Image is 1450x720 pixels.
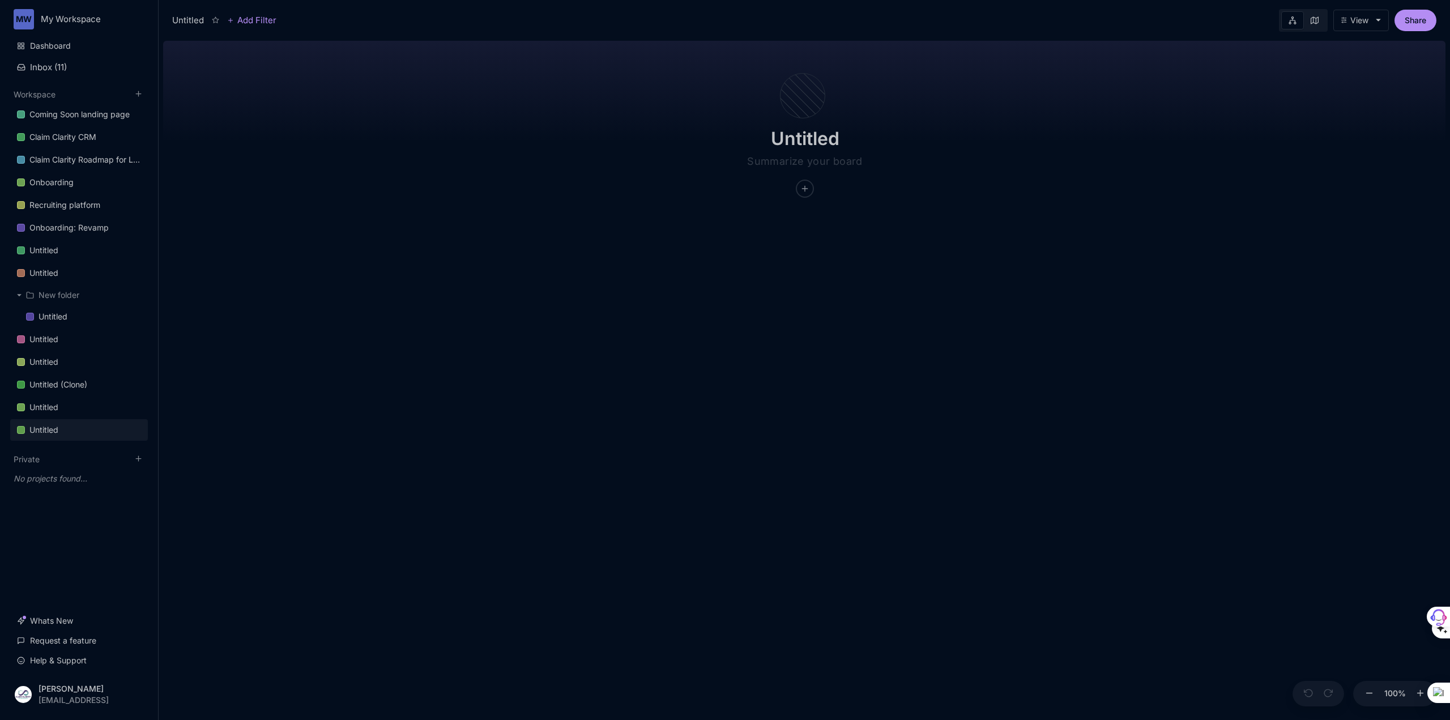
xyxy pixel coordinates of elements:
[19,306,148,327] a: Untitled
[14,9,34,29] div: MW
[10,126,148,148] a: Claim Clarity CRM
[1394,10,1436,31] button: Share
[29,423,58,437] div: Untitled
[10,650,148,671] a: Help & Support
[29,333,58,346] div: Untitled
[39,288,79,302] div: New folder
[39,684,109,693] div: [PERSON_NAME]
[10,172,148,194] div: Onboarding
[10,610,148,632] a: Whats New
[10,419,148,441] a: Untitled
[10,149,148,171] a: Claim Clarity Roadmap for Launch of YURIE
[29,176,74,189] div: Onboarding
[14,454,40,464] button: Private
[10,374,148,396] div: Untitled (Clone)
[10,285,148,305] div: New folder
[10,149,148,171] div: Claim Clarity Roadmap for Launch of YURIE
[234,14,276,27] span: Add Filter
[29,153,141,167] div: Claim Clarity Roadmap for Launch of YURIE
[29,130,96,144] div: Claim Clarity CRM
[10,100,148,445] div: Workspace
[172,14,204,27] div: Untitled
[10,397,148,419] div: Untitled
[10,397,148,418] a: Untitled
[39,696,109,704] div: [EMAIL_ADDRESS]
[10,329,148,351] div: Untitled
[10,104,148,125] a: Coming Soon landing page
[1333,10,1389,31] button: View
[10,240,148,262] div: Untitled
[10,194,148,216] a: Recruiting platform
[1381,681,1409,707] button: 100%
[29,266,58,280] div: Untitled
[10,172,148,193] a: Onboarding
[10,374,148,395] a: Untitled (Clone)
[10,329,148,350] a: Untitled
[29,378,87,391] div: Untitled (Clone)
[10,217,148,238] a: Onboarding: Revamp
[10,465,148,492] div: Private
[10,351,148,373] a: Untitled
[14,90,56,99] button: Workspace
[10,678,148,711] button: [PERSON_NAME][EMAIL_ADDRESS]
[29,108,130,121] div: Coming Soon landing page
[39,310,67,323] div: Untitled
[41,14,126,24] div: My Workspace
[29,198,100,212] div: Recruiting platform
[10,57,148,77] button: Inbox (11)
[29,355,58,369] div: Untitled
[19,306,148,328] div: Untitled
[10,217,148,239] div: Onboarding: Revamp
[10,262,148,284] a: Untitled
[29,244,58,257] div: Untitled
[1350,16,1368,25] div: View
[14,9,144,29] button: MWMy Workspace
[227,14,276,27] button: Add Filter
[10,468,148,489] div: No projects found...
[29,401,58,414] div: Untitled
[29,221,109,235] div: Onboarding: Revamp
[10,35,148,57] a: Dashboard
[10,104,148,126] div: Coming Soon landing page
[10,240,148,261] a: Untitled
[10,630,148,651] a: Request a feature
